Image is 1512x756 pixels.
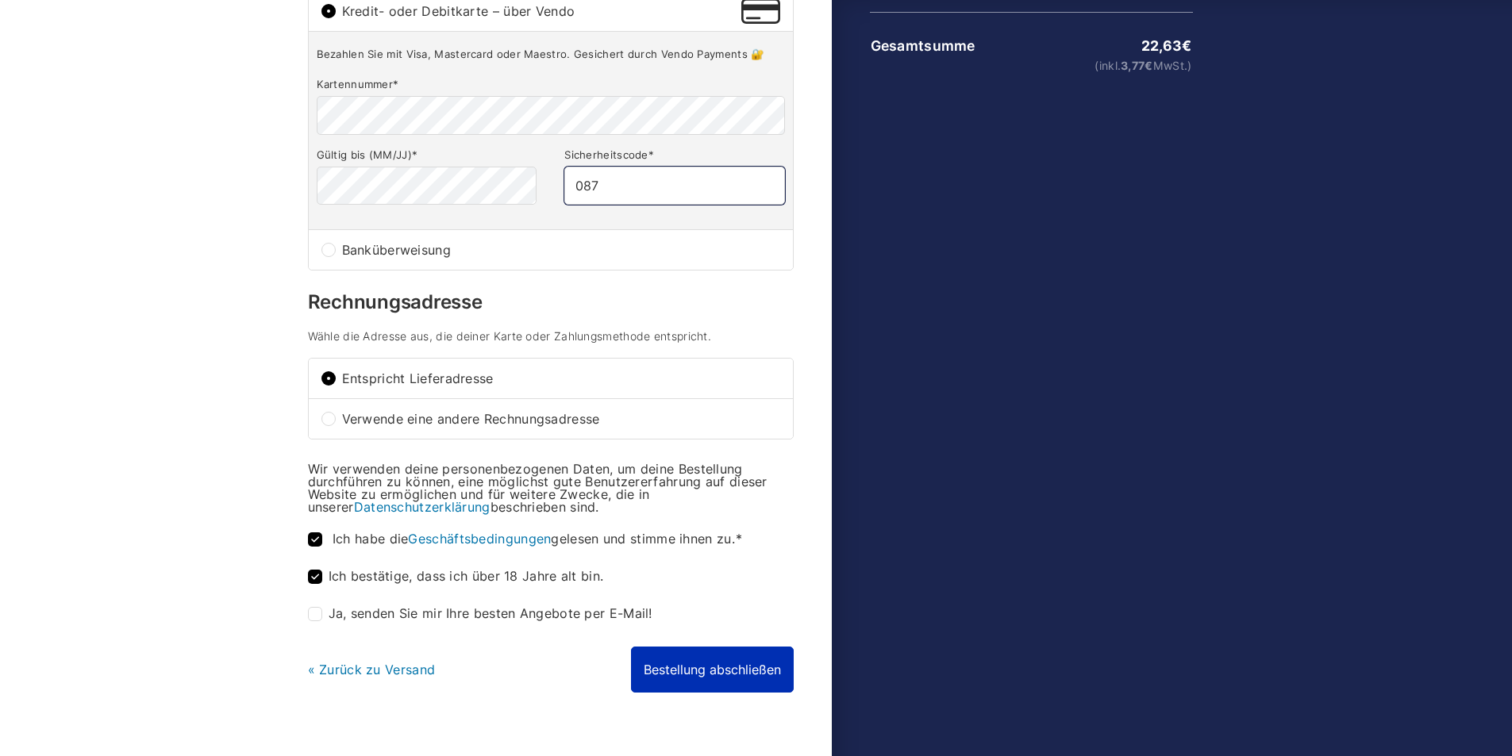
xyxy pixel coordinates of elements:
[308,293,794,312] h3: Rechnungsadresse
[308,607,652,621] label: Ja, senden Sie mir Ihre besten Angebote per E-Mail!
[342,244,780,256] span: Banküberweisung
[1141,37,1192,54] bdi: 22,63
[1121,59,1153,72] span: 3,77
[317,48,785,61] p: Bezahlen Sie mit Visa, Mastercard oder Maestro. Gesichert durch Vendo Payments 🔐
[308,331,794,342] h4: Wähle die Adresse aus, die deiner Karte oder Zahlungsmethode entspricht.
[308,532,322,547] input: Ich habe dieGeschäftsbedingungengelesen und stimme ihnen zu.
[342,413,780,425] span: Verwende eine andere Rechnungsadresse
[308,662,436,677] a: « Zurück zu Versand
[631,647,794,693] button: Bestellung abschließen
[870,38,978,54] th: Gesamtsumme
[564,167,784,205] input: Sicherheitscode
[317,78,785,91] label: Kartennummer
[408,531,551,547] a: Geschäftsbedingungen
[308,462,794,513] p: Wir verwenden deine personenbezogenen Daten, um deine Bestellung durchführen zu können, eine mögl...
[1182,37,1191,54] span: €
[342,5,742,17] span: Kredit- oder Debitkarte – über Vendo
[354,499,491,515] a: Datenschutzerklärung
[978,60,1191,71] small: (inkl. MwSt.)
[1145,59,1152,72] span: €
[308,570,322,584] input: Ich bestätige, dass ich über 18 Jahre alt bin.
[317,148,537,162] label: Gültig bis (MM/JJ)
[564,148,784,162] label: Sicherheitscode
[342,372,780,385] span: Entspricht Lieferadresse
[308,570,604,584] label: Ich bestätige, dass ich über 18 Jahre alt bin.
[308,607,322,621] input: Ja, senden Sie mir Ihre besten Angebote per E-Mail!
[333,531,742,547] span: Ich habe die gelesen und stimme ihnen zu.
